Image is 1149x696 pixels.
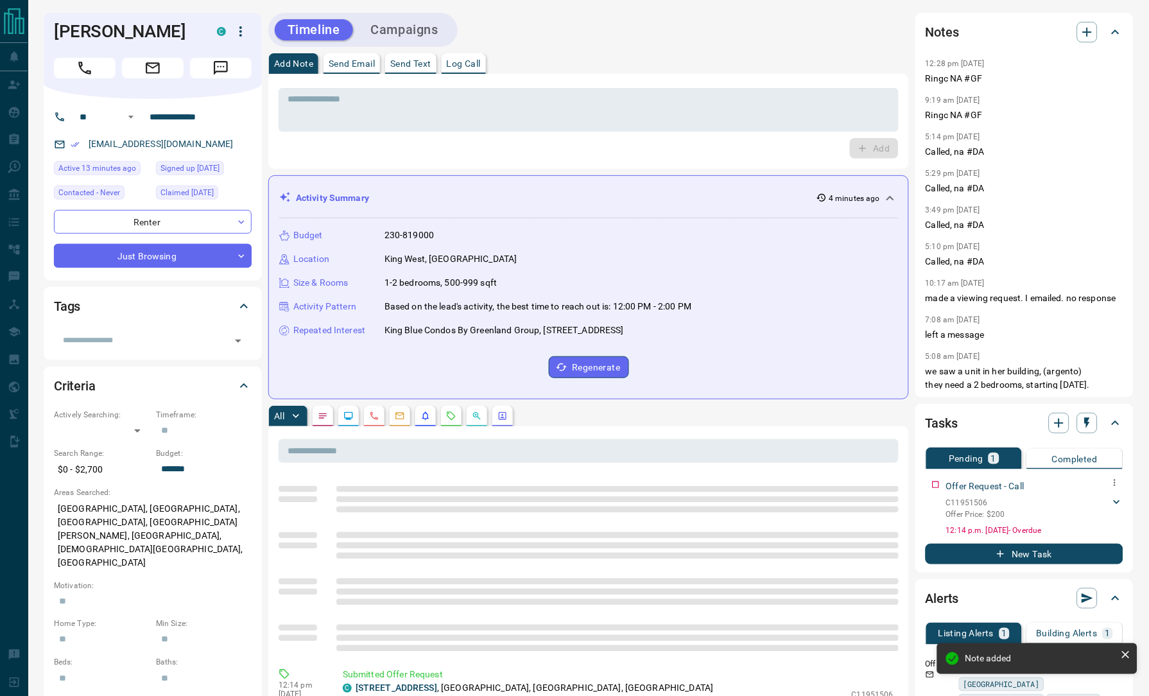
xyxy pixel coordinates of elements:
[122,58,184,78] span: Email
[926,659,951,670] p: Off
[926,408,1123,439] div: Tasks
[58,162,136,175] span: Active 13 minutes ago
[54,21,198,42] h1: [PERSON_NAME]
[926,583,1123,614] div: Alerts
[926,96,980,105] p: 9:19 am [DATE]
[938,629,994,638] p: Listing Alerts
[293,324,365,337] p: Repeated Interest
[275,19,353,40] button: Timeline
[293,276,349,290] p: Size & Rooms
[343,411,354,421] svg: Lead Browsing Activity
[384,324,624,337] p: King Blue Condos By Greenland Group, [STREET_ADDRESS]
[279,681,324,690] p: 12:14 pm
[420,411,431,421] svg: Listing Alerts
[926,145,1123,159] p: Called, na #DA
[296,191,369,205] p: Activity Summary
[1052,455,1098,464] p: Completed
[293,229,323,242] p: Budget
[926,218,1123,232] p: Called, na #DA
[318,411,328,421] svg: Notes
[946,480,1024,493] p: Offer Request - Call
[123,109,139,125] button: Open
[926,279,985,288] p: 10:17 am [DATE]
[229,332,247,350] button: Open
[54,409,150,421] p: Actively Searching:
[946,525,1123,536] p: 12:14 p.m. [DATE] - Overdue
[926,182,1123,195] p: Called, na #DA
[926,132,980,141] p: 5:14 pm [DATE]
[926,328,1123,342] p: left a message
[160,162,220,175] span: Signed up [DATE]
[926,242,980,251] p: 5:10 pm [DATE]
[343,684,352,693] div: condos.ca
[497,411,508,421] svg: Agent Actions
[54,618,150,630] p: Home Type:
[549,356,629,378] button: Regenerate
[384,252,517,266] p: King West, [GEOGRAPHIC_DATA]
[949,454,983,463] p: Pending
[926,255,1123,268] p: Called, na #DA
[54,498,252,573] p: [GEOGRAPHIC_DATA], [GEOGRAPHIC_DATA], [GEOGRAPHIC_DATA], [GEOGRAPHIC_DATA][PERSON_NAME], [GEOGRAP...
[926,352,980,361] p: 5:08 am [DATE]
[54,448,150,459] p: Search Range:
[447,59,481,68] p: Log Call
[926,17,1123,48] div: Notes
[217,27,226,36] div: condos.ca
[926,365,1123,419] p: we saw a unit in her building, (argento) they need a 2 bedrooms, starting [DATE]. she will ask he...
[156,618,252,630] p: Min Size:
[946,509,1005,520] p: Offer Price: $200
[926,109,1123,122] p: Ringc NA #GF
[926,22,959,42] h2: Notes
[390,59,431,68] p: Send Text
[54,370,252,401] div: Criteria
[71,140,80,149] svg: Email Verified
[829,193,880,204] p: 4 minutes ago
[384,300,691,313] p: Based on the lead's activity, the best time to reach out is: 12:00 PM - 2:00 PM
[369,411,379,421] svg: Calls
[926,72,1123,85] p: Ringc NA #GF
[156,186,252,204] div: Fri Oct 12 2018
[89,139,234,149] a: [EMAIL_ADDRESS][DOMAIN_NAME]
[54,210,252,234] div: Renter
[156,409,252,421] p: Timeframe:
[926,670,935,679] svg: Email
[446,411,456,421] svg: Requests
[156,657,252,668] p: Baths:
[991,454,996,463] p: 1
[54,459,150,480] p: $0 - $2,700
[54,244,252,268] div: Just Browsing
[156,448,252,459] p: Budget:
[190,58,252,78] span: Message
[293,300,356,313] p: Activity Pattern
[279,186,898,210] div: Activity Summary4 minutes ago
[343,668,894,682] p: Submitted Offer Request
[358,19,451,40] button: Campaigns
[54,58,116,78] span: Call
[54,161,150,179] div: Thu Aug 14 2025
[329,59,375,68] p: Send Email
[946,497,1005,509] p: C11951506
[946,494,1123,523] div: C11951506Offer Price: $200
[274,59,313,68] p: Add Note
[1037,629,1098,638] p: Building Alerts
[54,376,96,396] h2: Criteria
[926,205,980,214] p: 3:49 pm [DATE]
[926,315,980,324] p: 7:08 am [DATE]
[926,291,1123,305] p: made a viewing request. I emailed. no response
[54,657,150,668] p: Beds:
[926,588,959,609] h2: Alerts
[926,413,958,433] h2: Tasks
[54,487,252,498] p: Areas Searched:
[160,186,214,199] span: Claimed [DATE]
[926,544,1123,564] button: New Task
[472,411,482,421] svg: Opportunities
[58,186,120,199] span: Contacted - Never
[965,654,1116,664] div: Note added
[54,296,80,317] h2: Tags
[356,683,437,693] a: [STREET_ADDRESS]
[156,161,252,179] div: Fri Apr 14 2017
[1002,629,1007,638] p: 1
[926,59,985,68] p: 12:28 pm [DATE]
[54,291,252,322] div: Tags
[356,682,714,695] p: , [GEOGRAPHIC_DATA], [GEOGRAPHIC_DATA], [GEOGRAPHIC_DATA]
